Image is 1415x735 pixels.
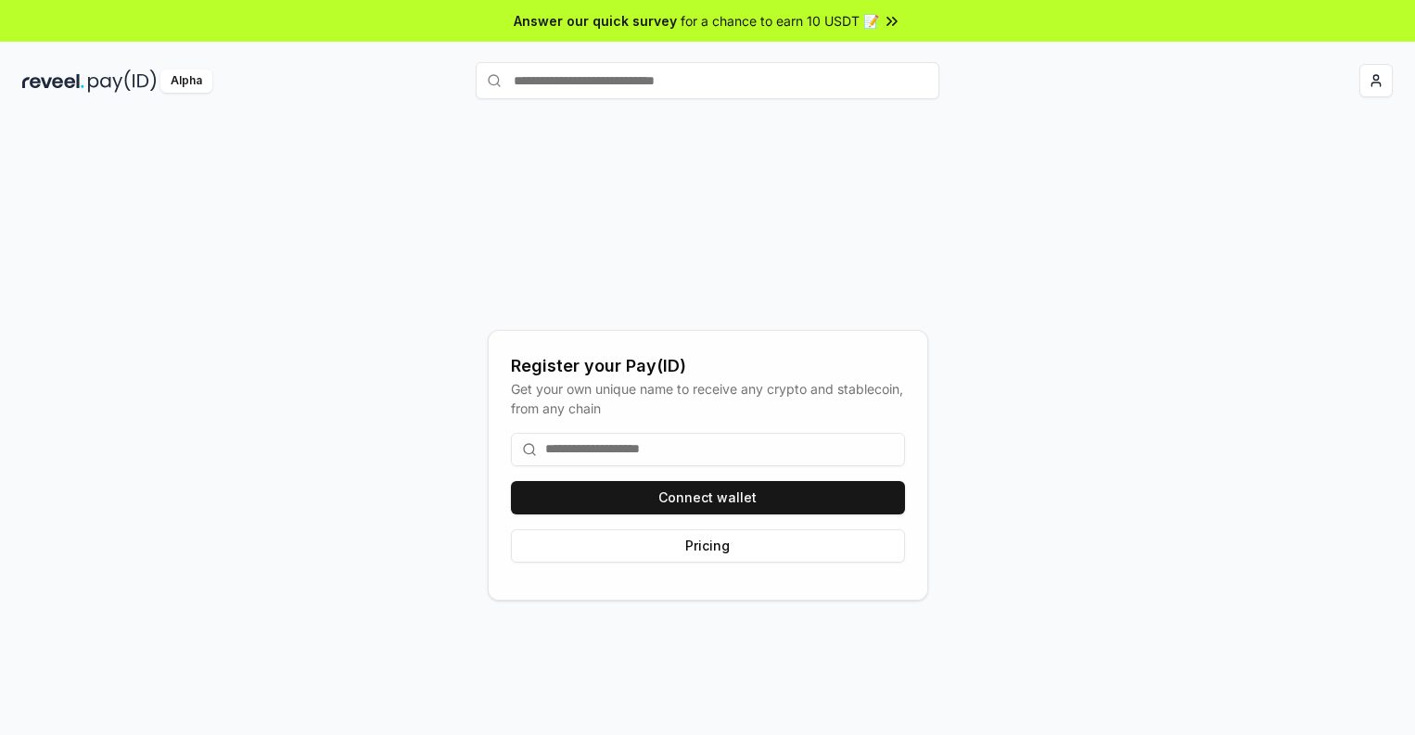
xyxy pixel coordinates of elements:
div: Get your own unique name to receive any crypto and stablecoin, from any chain [511,379,905,418]
span: Answer our quick survey [514,11,677,31]
img: reveel_dark [22,70,84,93]
img: pay_id [88,70,157,93]
div: Alpha [160,70,212,93]
div: Register your Pay(ID) [511,353,905,379]
button: Pricing [511,529,905,563]
span: for a chance to earn 10 USDT 📝 [681,11,879,31]
button: Connect wallet [511,481,905,514]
